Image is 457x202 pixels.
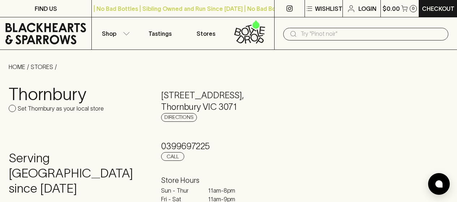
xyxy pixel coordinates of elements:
[31,64,53,70] a: STORES
[18,104,104,113] p: Set Thornbury as your local store
[9,151,144,196] h4: Serving [GEOGRAPHIC_DATA] since [DATE]
[208,186,244,195] p: 11am - 8pm
[315,4,342,13] p: Wishlist
[183,17,229,50] a: Stores
[161,90,296,113] h5: [STREET_ADDRESS] , Thornbury VIC 3071
[358,4,376,13] p: Login
[435,180,443,188] img: bubble-icon
[35,4,57,13] p: FIND US
[161,186,197,195] p: Sun - Thur
[161,141,296,152] h5: 0399697225
[197,29,215,38] p: Stores
[161,152,184,161] a: Call
[422,4,454,13] p: Checkout
[137,17,183,50] a: Tastings
[102,29,116,38] p: Shop
[9,64,25,70] a: HOME
[301,28,443,40] input: Try "Pinot noir"
[92,17,137,50] button: Shop
[412,7,415,10] p: 0
[161,113,197,122] a: Directions
[161,175,296,186] h6: Store Hours
[383,4,400,13] p: $0.00
[148,29,172,38] p: Tastings
[9,84,144,104] h3: Thornbury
